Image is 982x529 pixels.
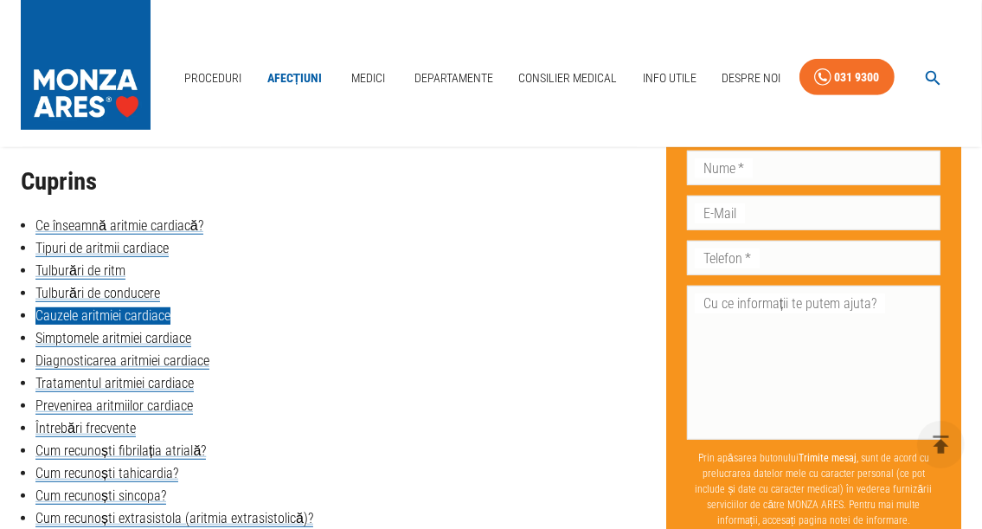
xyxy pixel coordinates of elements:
a: Tratamentul aritmiei cardiace [35,375,194,392]
button: delete [917,421,965,468]
a: Prevenirea aritmiilor cardiace [35,397,193,415]
a: Proceduri [177,61,248,96]
a: Întrebări frecvente [35,420,136,437]
a: Info Utile [636,61,703,96]
h2: Cuprins [21,168,639,196]
a: Cum recunoști sincopa? [35,487,166,505]
a: Afecțiuni [260,61,330,96]
a: Cauzele aritmiei cardiace [35,307,170,325]
a: Ce înseamnă aritmie cardiacă? [35,217,203,235]
a: Simptomele aritmiei cardiace [35,330,191,347]
a: Tulburări de conducere [35,285,160,302]
div: 031 9300 [835,67,880,88]
a: Cum recunoști tahicardia? [35,465,178,482]
a: Cum recunoști fibrilația atrială? [35,442,206,460]
b: Trimite mesaj [799,452,857,464]
a: Cum recunoști extrasistola (aritmia extrasistolică)? [35,510,313,527]
a: Consilier Medical [511,61,624,96]
a: Medici [341,61,396,96]
a: Diagnosticarea aritmiei cardiace [35,352,209,370]
a: Despre Noi [715,61,787,96]
a: 031 9300 [799,59,895,96]
a: Departamente [408,61,500,96]
a: Tulburări de ritm [35,262,125,280]
a: Tipuri de aritmii cardiace [35,240,169,257]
